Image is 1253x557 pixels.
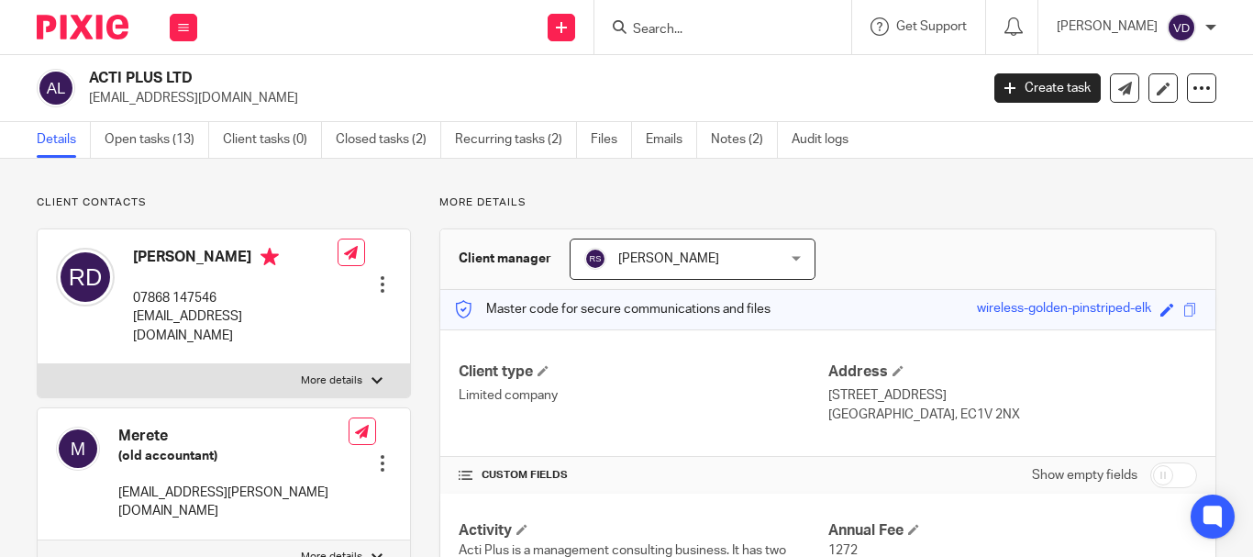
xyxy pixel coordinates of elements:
a: Client tasks (0) [223,122,322,158]
p: [GEOGRAPHIC_DATA], EC1V 2NX [828,406,1197,424]
label: Show empty fields [1032,466,1137,485]
a: Notes (2) [711,122,778,158]
p: [STREET_ADDRESS] [828,386,1197,405]
p: [PERSON_NAME] [1057,17,1158,36]
img: svg%3E [584,248,606,270]
input: Search [631,22,796,39]
h4: CUSTOM FIELDS [459,468,827,483]
p: Client contacts [37,195,411,210]
h3: Client manager [459,250,551,268]
img: svg%3E [37,69,75,107]
a: Emails [646,122,697,158]
p: More details [301,373,362,388]
h2: ACTI PLUS LTD [89,69,792,88]
i: Primary [261,248,279,266]
a: Create task [994,73,1101,103]
p: 07868 147546 [133,289,338,307]
p: More details [439,195,1216,210]
span: 1272 [828,544,858,557]
a: Audit logs [792,122,862,158]
img: svg%3E [56,248,115,306]
div: wireless-golden-pinstriped-elk [977,299,1151,320]
h4: Address [828,362,1197,382]
p: [EMAIL_ADDRESS][DOMAIN_NAME] [133,307,338,345]
h5: (old accountant) [118,447,349,465]
span: [PERSON_NAME] [618,252,719,265]
h4: Merete [118,427,349,446]
a: Files [591,122,632,158]
p: Master code for secure communications and files [454,300,771,318]
a: Details [37,122,91,158]
h4: [PERSON_NAME] [133,248,338,271]
h4: Activity [459,521,827,540]
h4: Annual Fee [828,521,1197,540]
p: Limited company [459,386,827,405]
a: Open tasks (13) [105,122,209,158]
img: svg%3E [56,427,100,471]
img: Pixie [37,15,128,39]
img: svg%3E [1167,13,1196,42]
p: [EMAIL_ADDRESS][DOMAIN_NAME] [89,89,967,107]
p: [EMAIL_ADDRESS][PERSON_NAME][DOMAIN_NAME] [118,484,349,521]
h4: Client type [459,362,827,382]
a: Closed tasks (2) [336,122,441,158]
a: Recurring tasks (2) [455,122,577,158]
span: Get Support [896,20,967,33]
